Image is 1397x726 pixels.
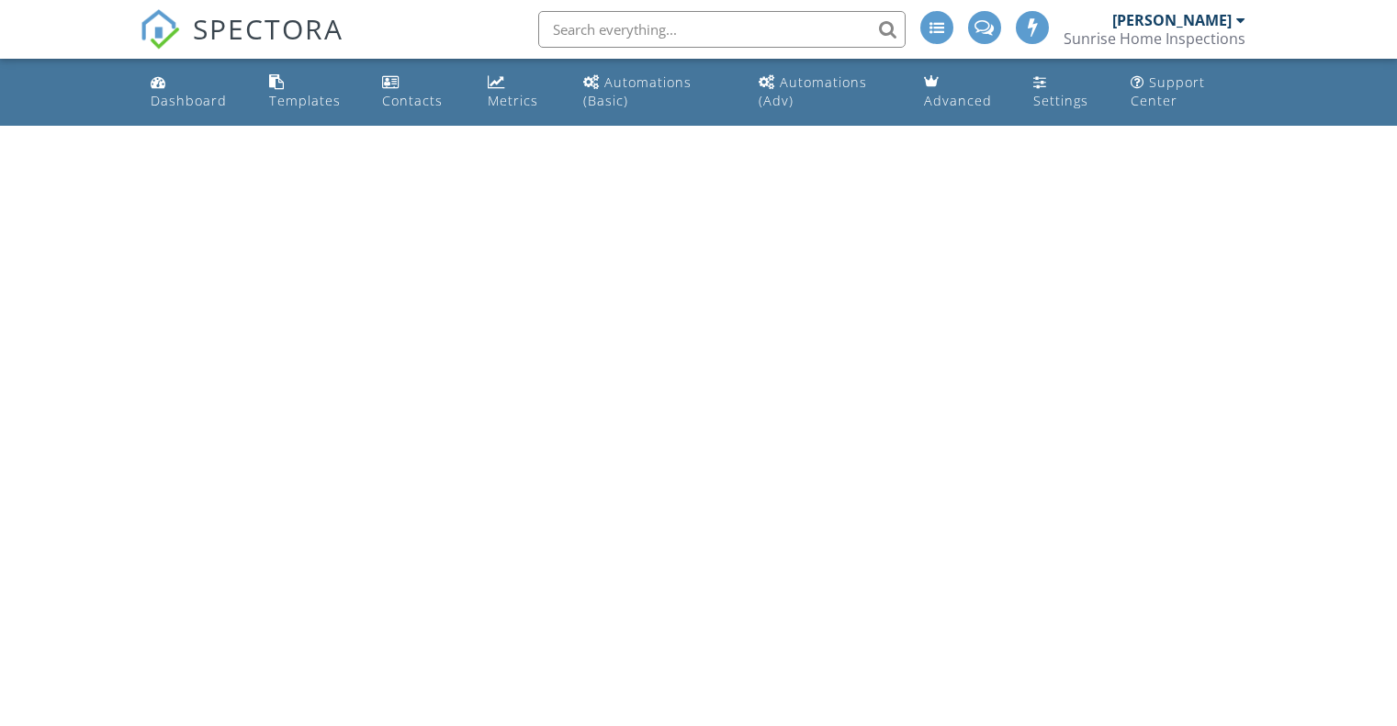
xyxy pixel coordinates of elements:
[917,66,1011,118] a: Advanced
[480,66,561,118] a: Metrics
[488,92,538,109] div: Metrics
[1112,11,1232,29] div: [PERSON_NAME]
[140,9,180,50] img: The Best Home Inspection Software - Spectora
[143,66,246,118] a: Dashboard
[382,92,443,109] div: Contacts
[1026,66,1108,118] a: Settings
[924,92,992,109] div: Advanced
[759,73,867,109] div: Automations (Adv)
[375,66,466,118] a: Contacts
[1123,66,1254,118] a: Support Center
[269,92,341,109] div: Templates
[1033,92,1088,109] div: Settings
[1064,29,1245,48] div: Sunrise Home Inspections
[751,66,902,118] a: Automations (Advanced)
[140,25,344,63] a: SPECTORA
[151,92,227,109] div: Dashboard
[583,73,692,109] div: Automations (Basic)
[193,9,344,48] span: SPECTORA
[262,66,361,118] a: Templates
[576,66,737,118] a: Automations (Basic)
[1131,73,1205,109] div: Support Center
[538,11,906,48] input: Search everything...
